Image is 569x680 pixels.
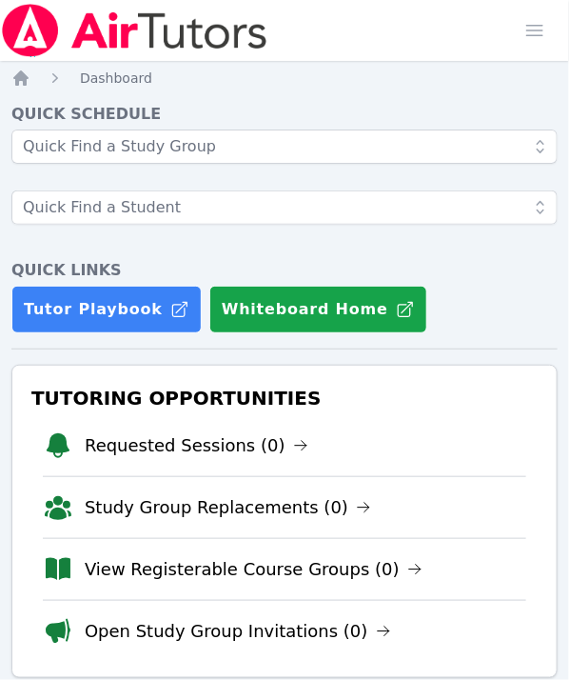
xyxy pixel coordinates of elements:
button: Whiteboard Home [209,286,427,333]
a: Open Study Group Invitations (0) [85,618,391,645]
a: Dashboard [80,69,152,88]
nav: Breadcrumb [11,69,558,88]
a: Study Group Replacements (0) [85,494,371,521]
h3: Tutoring Opportunities [28,381,541,415]
a: Tutor Playbook [11,286,202,333]
input: Quick Find a Student [11,190,558,225]
input: Quick Find a Study Group [11,130,558,164]
a: Requested Sessions (0) [85,432,308,459]
span: Dashboard [80,70,152,86]
h4: Quick Links [11,259,558,282]
h4: Quick Schedule [11,103,558,126]
a: View Registerable Course Groups (0) [85,556,422,583]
